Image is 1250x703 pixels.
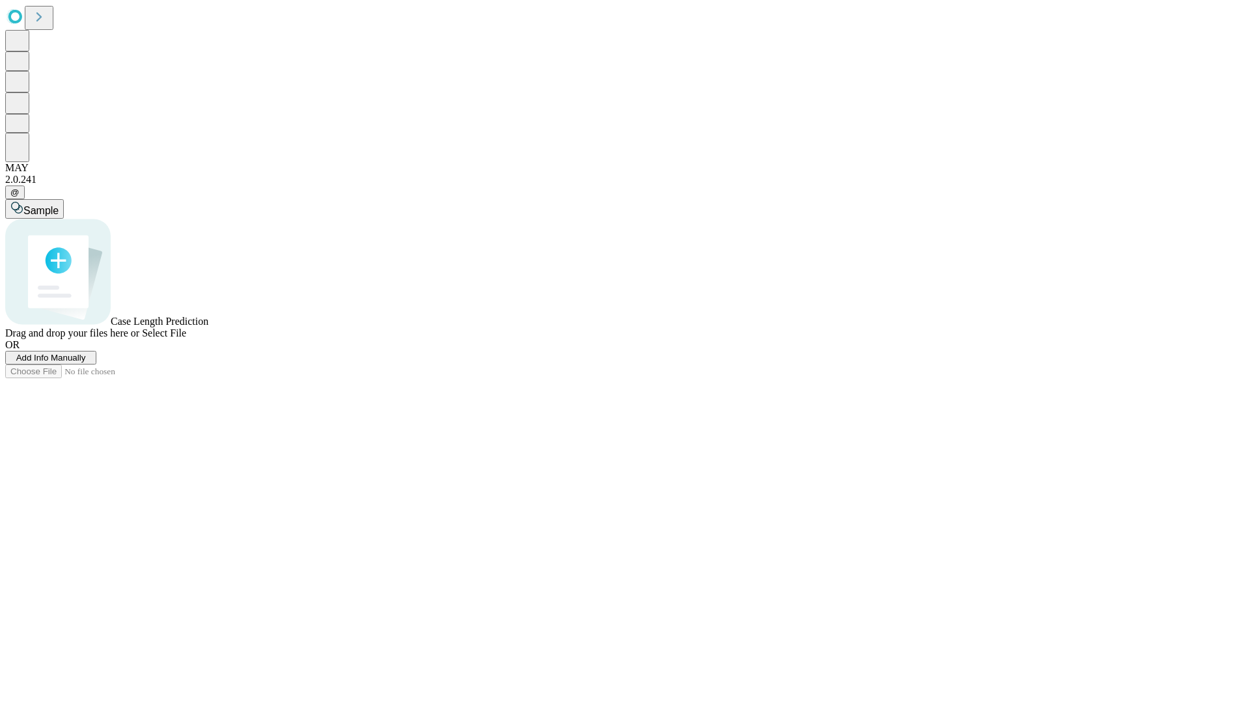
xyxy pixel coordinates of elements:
button: Sample [5,199,64,219]
div: 2.0.241 [5,174,1245,186]
span: Drag and drop your files here or [5,327,139,338]
button: @ [5,186,25,199]
div: MAY [5,162,1245,174]
span: Add Info Manually [16,353,86,363]
span: Case Length Prediction [111,316,208,327]
span: Select File [142,327,186,338]
span: OR [5,339,20,350]
span: @ [10,187,20,197]
span: Sample [23,205,59,216]
button: Add Info Manually [5,351,96,365]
